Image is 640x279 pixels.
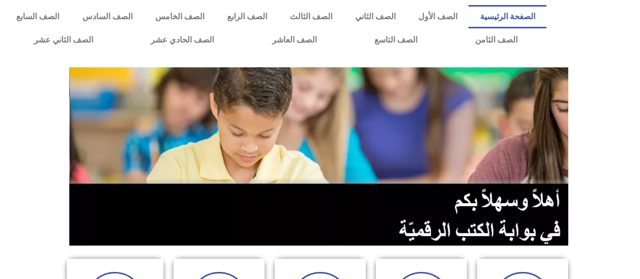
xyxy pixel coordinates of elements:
a: الصف السابع [5,5,71,28]
a: الصف الثامن [446,28,546,52]
a: الصف الخامس [144,5,216,28]
a: الصف الحادي عشر [122,28,243,52]
a: الصف السادس [71,5,144,28]
a: الصفحة الرئيسية [468,5,546,28]
a: الصف العاشر [243,28,346,52]
a: الصف الثاني [344,5,407,28]
a: الصف الثاني عشر [5,28,122,52]
a: الصف الرابع [216,5,278,28]
a: الصف الثالث [278,5,344,28]
a: الصف التاسع [346,28,446,52]
a: الصف الأول [407,5,468,28]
